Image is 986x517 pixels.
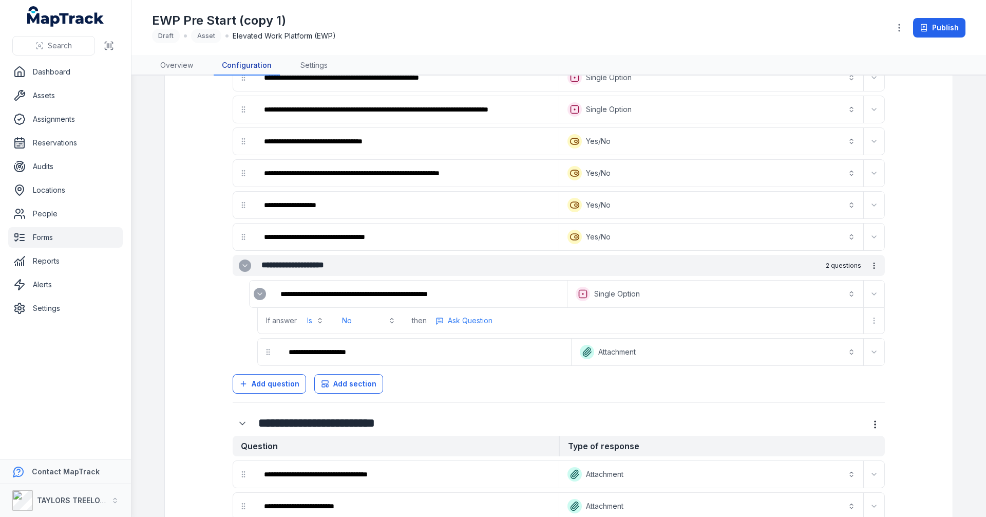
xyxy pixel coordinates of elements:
div: :r1i8:-form-item-label [233,414,254,433]
svg: drag [239,201,248,209]
div: :r1h7:-form-item-label [256,226,557,248]
span: 2 questions [826,262,861,270]
button: No [336,311,402,330]
button: Expand [866,165,882,181]
button: Add section [314,374,383,394]
div: drag [233,464,254,485]
div: :r1gl:-form-item-label [256,130,557,153]
button: Yes/No [561,226,861,248]
div: :r1g9:-form-item-label [256,66,557,89]
svg: drag [239,137,248,145]
span: Add question [252,379,299,389]
span: Ask Question [448,316,492,326]
svg: drag [239,169,248,177]
svg: drag [239,105,248,114]
div: drag [233,131,254,152]
button: Expand [233,414,252,433]
button: Attachment [574,341,861,363]
button: Single Option [561,98,861,121]
a: Dashboard [8,62,123,82]
button: Expand [866,344,882,360]
svg: drag [239,502,248,510]
a: Alerts [8,274,123,295]
button: Expand [866,229,882,245]
div: drag [233,496,254,516]
button: Expand [866,69,882,86]
div: drag [233,99,254,120]
div: drag [233,195,254,215]
button: Search [12,36,95,56]
div: drag [233,67,254,88]
div: drag [233,163,254,183]
button: Yes/No [561,130,861,153]
a: Audits [8,156,123,177]
span: If answer [266,316,297,326]
button: Expand [866,286,882,302]
div: :r1h1:-form-item-label [256,194,557,216]
button: Yes/No [561,194,861,216]
span: Search [48,41,72,51]
a: Reservations [8,133,123,153]
button: Is [301,311,330,330]
button: Expand [866,466,882,483]
a: Assignments [8,109,123,130]
button: Add question [233,374,306,394]
a: Assets [8,85,123,106]
div: :r1hi:-form-item-label [272,283,565,305]
button: more-detail [866,312,882,329]
button: Expand [866,498,882,514]
button: Expand [866,197,882,213]
button: Expand [254,288,266,300]
svg: drag [239,73,248,82]
a: People [8,204,123,224]
button: more-detail [431,313,497,328]
strong: Contact MapTrack [32,467,100,476]
a: Settings [8,298,123,319]
strong: TAYLORS TREELOPPING [37,496,123,505]
button: more-detail [865,257,883,274]
a: Overview [152,56,201,76]
div: Draft [152,29,180,43]
span: then [412,316,427,326]
div: :r1ig:-form-item-label [256,463,557,486]
svg: drag [239,470,248,478]
button: Single Option [570,283,861,305]
button: Yes/No [561,162,861,184]
a: Reports [8,251,123,271]
button: Publish [913,18,965,38]
div: :r1i2:-form-item-label [280,341,569,363]
strong: Question [233,436,559,456]
button: more-detail [865,415,885,434]
button: Attachment [561,463,861,486]
svg: drag [239,233,248,241]
a: MapTrack [27,6,104,27]
span: Elevated Work Platform (EWP) [233,31,336,41]
div: drag [233,227,254,247]
div: Asset [191,29,221,43]
button: Expand [239,260,251,272]
button: Expand [866,101,882,118]
div: :r1gf:-form-item-label [256,98,557,121]
div: :r1hh:-form-item-label [250,284,270,304]
div: drag [258,342,278,362]
div: :r1gr:-form-item-label [256,162,557,184]
svg: drag [264,348,272,356]
a: Configuration [214,56,280,76]
span: Add section [333,379,376,389]
a: Settings [292,56,336,76]
strong: Type of response [559,436,885,456]
a: Locations [8,180,123,200]
a: Forms [8,227,123,248]
button: Expand [866,133,882,150]
h1: EWP Pre Start (copy 1) [152,12,336,29]
button: Single Option [561,66,861,89]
